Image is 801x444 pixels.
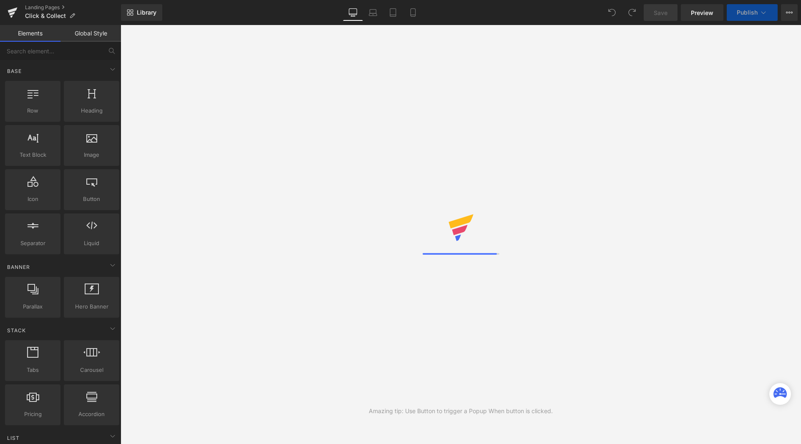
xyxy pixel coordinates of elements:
[60,25,121,42] a: Global Style
[66,410,117,419] span: Accordion
[691,8,713,17] span: Preview
[66,239,117,248] span: Liquid
[624,4,640,21] button: Redo
[121,4,162,21] a: New Library
[369,406,553,416] div: Amazing tip: Use Button to trigger a Popup When button is clicked.
[8,239,58,248] span: Separator
[681,4,723,21] a: Preview
[25,13,66,19] span: Click & Collect
[6,434,20,442] span: List
[66,151,117,159] span: Image
[604,4,620,21] button: Undo
[727,4,778,21] button: Publish
[25,4,121,11] a: Landing Pages
[363,4,383,21] a: Laptop
[6,326,27,334] span: Stack
[66,302,117,311] span: Hero Banner
[737,9,758,16] span: Publish
[6,67,23,75] span: Base
[8,302,58,311] span: Parallax
[781,4,798,21] button: More
[403,4,423,21] a: Mobile
[66,106,117,115] span: Heading
[8,106,58,115] span: Row
[8,410,58,419] span: Pricing
[8,195,58,203] span: Icon
[383,4,403,21] a: Tablet
[654,8,667,17] span: Save
[343,4,363,21] a: Desktop
[66,195,117,203] span: Button
[8,366,58,374] span: Tabs
[137,9,156,16] span: Library
[66,366,117,374] span: Carousel
[6,263,31,271] span: Banner
[8,151,58,159] span: Text Block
